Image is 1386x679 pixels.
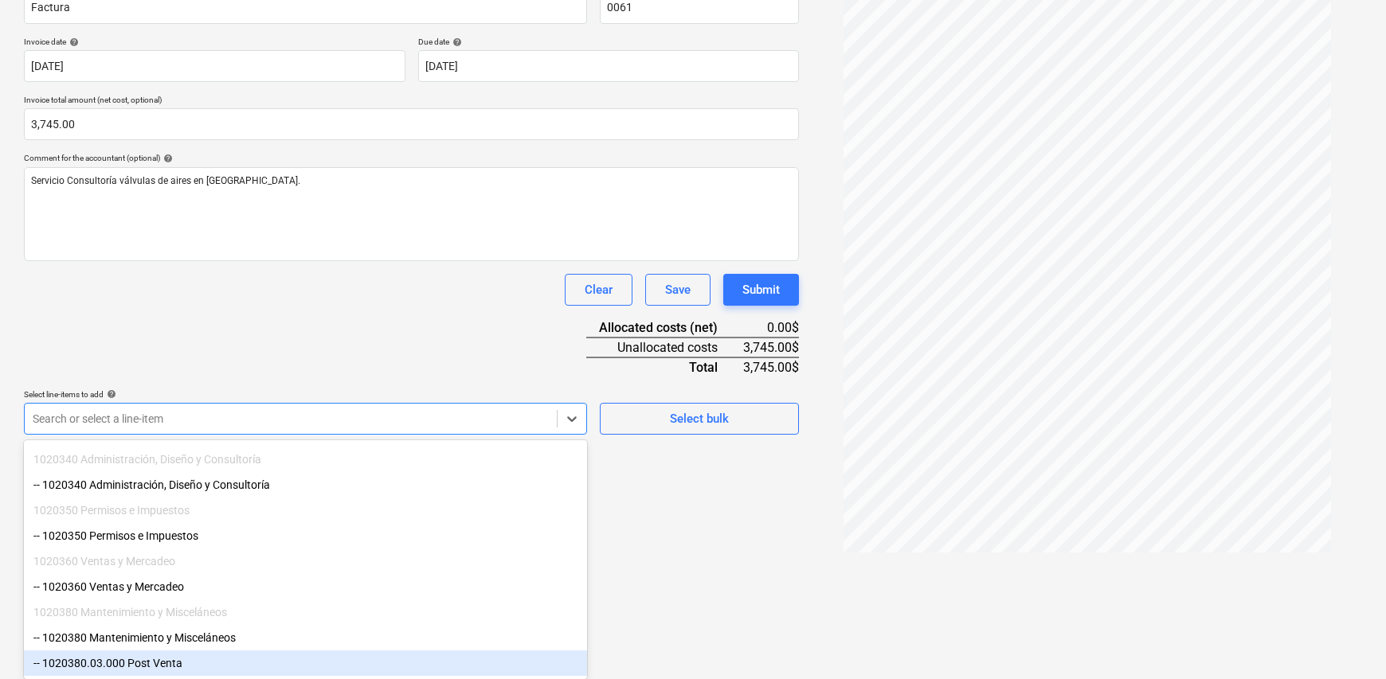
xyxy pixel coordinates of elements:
[24,599,587,625] div: 1020380 Mantenimiento y Misceláneos
[565,274,632,306] button: Clear
[743,338,799,357] div: 3,745.00$
[24,472,587,498] div: -- 1020340 Administración, Diseño y Consultoría
[418,37,800,47] div: Due date
[418,50,800,82] input: Due date not specified
[1306,603,1386,679] div: Widget de chat
[743,318,799,338] div: 0.00$
[665,279,691,300] div: Save
[24,650,587,676] div: -- 1020380.03.000 Post Venta
[586,318,743,338] div: Allocated costs (net)
[585,279,613,300] div: Clear
[742,279,780,300] div: Submit
[24,498,587,523] div: 1020350 Permisos e Impuestos
[24,95,799,108] p: Invoice total amount (net cost, optional)
[24,447,587,472] div: 1020340 Administración, Diseño y Consultoría
[670,408,729,429] div: Select bulk
[743,357,799,377] div: 3,745.00$
[24,108,799,140] input: Invoice total amount (net cost, optional)
[24,37,405,47] div: Invoice date
[586,357,743,377] div: Total
[24,50,405,82] input: Invoice date not specified
[723,274,799,306] button: Submit
[31,175,300,186] span: Servicio Consultoría válvulas de aires en [GEOGRAPHIC_DATA].
[600,403,799,435] button: Select bulk
[66,37,79,47] span: help
[449,37,462,47] span: help
[104,389,116,399] span: help
[1306,603,1386,679] iframe: Chat Widget
[586,338,743,357] div: Unallocated costs
[24,625,587,650] div: -- 1020380 Mantenimiento y Misceláneos
[160,154,173,163] span: help
[24,548,587,574] div: 1020360 Ventas y Mercadeo
[645,274,711,306] button: Save
[24,574,587,599] div: -- 1020360 Ventas y Mercadeo
[24,389,587,400] div: Select line-items to add
[24,153,799,163] div: Comment for the accountant (optional)
[24,523,587,548] div: -- 1020350 Permisos e Impuestos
